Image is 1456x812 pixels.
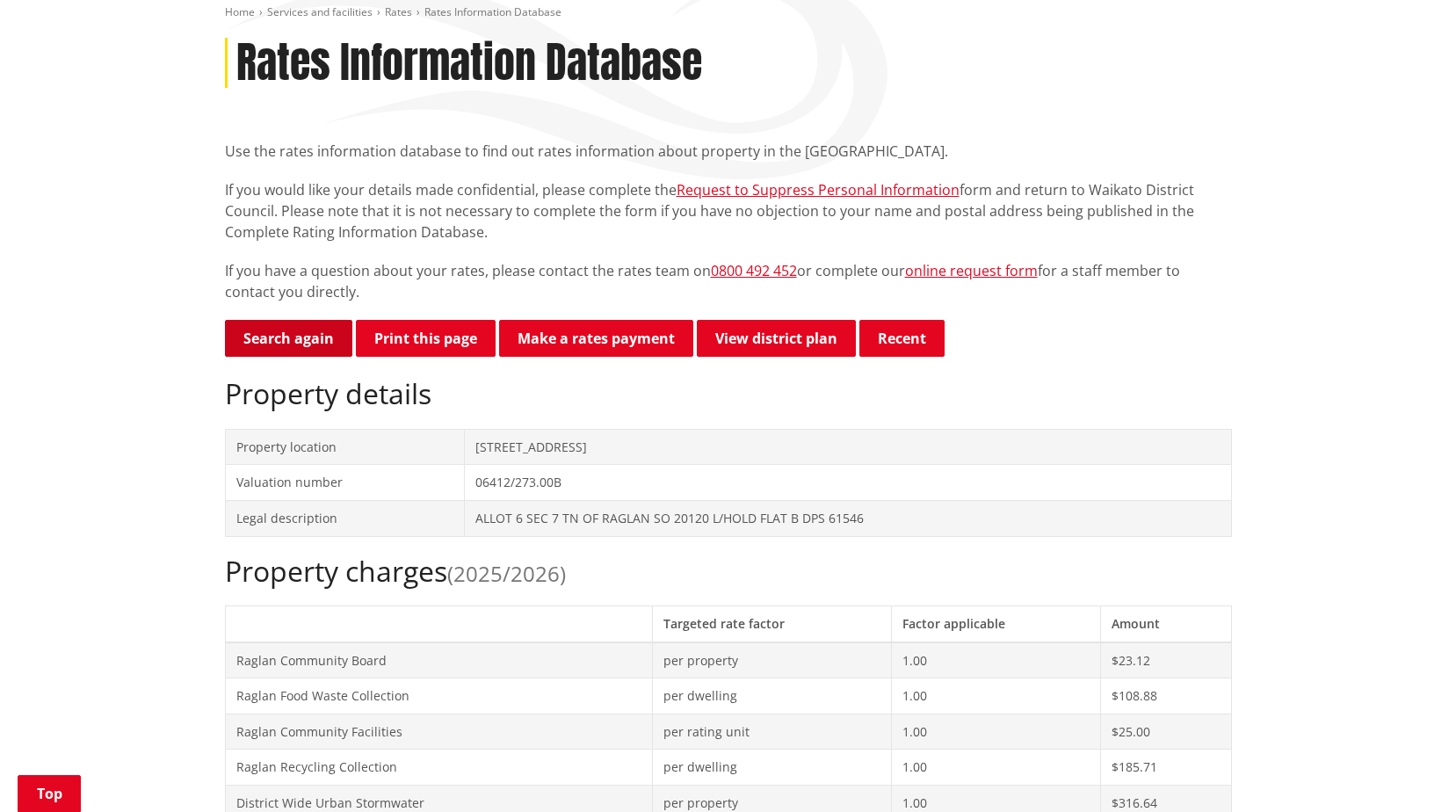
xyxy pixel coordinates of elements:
td: Raglan Food Waste Collection [225,678,652,714]
td: 1.00 [892,642,1100,678]
th: Amount [1100,605,1231,642]
td: Valuation number [225,465,465,501]
td: Raglan Community Board [225,642,652,678]
h2: Property details [225,377,1232,410]
span: (2025/2026) [447,559,566,588]
td: 06412/273.00B [465,465,1231,501]
td: Legal description [225,500,465,536]
a: Request to Suppress Personal Information [677,180,960,199]
a: online request form [905,261,1038,280]
td: [STREET_ADDRESS] [465,429,1231,465]
a: Rates [385,4,412,19]
a: Services and facilities [267,4,373,19]
td: $185.71 [1100,750,1231,786]
td: 1.00 [892,750,1100,786]
a: Search again [225,320,352,357]
td: per dwelling [652,678,891,714]
button: Print this page [356,320,496,357]
td: $23.12 [1100,642,1231,678]
td: $25.00 [1100,714,1231,750]
td: 1.00 [892,714,1100,750]
a: Home [225,4,255,19]
span: Rates Information Database [424,4,561,19]
h2: Property charges [225,555,1232,588]
nav: breadcrumb [225,5,1232,20]
a: Make a rates payment [499,320,693,357]
iframe: Messenger Launcher [1375,738,1438,801]
td: 1.00 [892,678,1100,714]
td: Raglan Community Facilities [225,714,652,750]
th: Factor applicable [892,605,1100,642]
a: 0800 492 452 [711,261,797,280]
h1: Rates Information Database [236,38,702,89]
p: Use the rates information database to find out rates information about property in the [GEOGRAPHI... [225,141,1232,162]
td: per property [652,642,891,678]
button: Recent [859,320,945,357]
a: View district plan [697,320,856,357]
th: Targeted rate factor [652,605,891,642]
p: If you have a question about your rates, please contact the rates team on or complete our for a s... [225,260,1232,302]
td: Property location [225,429,465,465]
td: $108.88 [1100,678,1231,714]
a: Top [18,775,81,812]
td: per rating unit [652,714,891,750]
td: Raglan Recycling Collection [225,750,652,786]
p: If you would like your details made confidential, please complete the form and return to Waikato ... [225,179,1232,243]
td: per dwelling [652,750,891,786]
td: ALLOT 6 SEC 7 TN OF RAGLAN SO 20120 L/HOLD FLAT B DPS 61546 [465,500,1231,536]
